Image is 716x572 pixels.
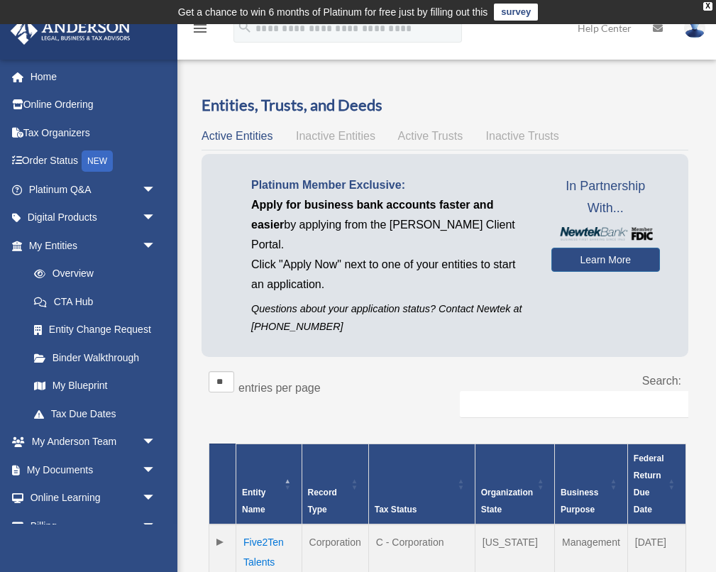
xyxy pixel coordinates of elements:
span: In Partnership With... [551,175,660,220]
th: Entity Name: Activate to invert sorting [236,444,302,524]
img: User Pic [684,18,705,38]
a: My Blueprint [20,372,170,400]
span: Active Entities [202,130,272,142]
th: Business Purpose: Activate to sort [555,444,628,524]
span: Inactive Trusts [486,130,559,142]
p: Click "Apply Now" next to one of your entities to start an application. [251,255,530,295]
th: Record Type: Activate to sort [302,444,368,524]
a: My Documentsarrow_drop_down [10,456,177,484]
a: menu [192,25,209,37]
span: Tax Status [375,505,417,515]
label: Search: [642,375,681,387]
i: menu [192,20,209,37]
a: Home [10,62,177,91]
a: Learn More [551,248,660,272]
p: Platinum Member Exclusive: [251,175,530,195]
a: Online Ordering [10,91,177,119]
a: My Entitiesarrow_drop_down [10,231,170,260]
span: Apply for business bank accounts faster and easier [251,199,493,231]
th: Federal Return Due Date: Activate to sort [627,444,685,524]
span: Organization State [481,488,533,515]
a: Binder Walkthrough [20,343,170,372]
p: by applying from the [PERSON_NAME] Client Portal. [251,195,530,255]
span: Business Purpose [561,488,598,515]
a: Digital Productsarrow_drop_down [10,204,177,232]
span: arrow_drop_down [142,231,170,260]
label: entries per page [238,382,321,394]
a: CTA Hub [20,287,170,316]
div: NEW [82,150,113,172]
img: Anderson Advisors Platinum Portal [6,17,135,45]
a: Platinum Q&Aarrow_drop_down [10,175,177,204]
span: arrow_drop_down [142,512,170,541]
p: Questions about your application status? Contact Newtek at [PHONE_NUMBER] [251,300,530,336]
i: search [237,19,253,35]
img: NewtekBankLogoSM.png [558,227,653,241]
span: arrow_drop_down [142,456,170,485]
a: Online Learningarrow_drop_down [10,484,177,512]
a: My Anderson Teamarrow_drop_down [10,428,177,456]
span: arrow_drop_down [142,175,170,204]
a: Billingarrow_drop_down [10,512,177,540]
h3: Entities, Trusts, and Deeds [202,94,688,116]
span: arrow_drop_down [142,484,170,513]
span: Entity Name [242,488,265,515]
span: Active Trusts [398,130,463,142]
th: Organization State: Activate to sort [475,444,554,524]
th: Tax Status: Activate to sort [368,444,475,524]
span: arrow_drop_down [142,204,170,233]
div: Get a chance to win 6 months of Platinum for free just by filling out this [178,4,488,21]
a: Entity Change Request [20,316,170,344]
span: arrow_drop_down [142,428,170,457]
div: close [703,2,712,11]
a: Overview [20,260,163,288]
span: Inactive Entities [296,130,375,142]
span: Record Type [308,488,337,515]
a: Tax Organizers [10,119,177,147]
a: Order StatusNEW [10,147,177,176]
span: Federal Return Due Date [634,453,664,515]
a: survey [494,4,538,21]
a: Tax Due Dates [20,400,170,428]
